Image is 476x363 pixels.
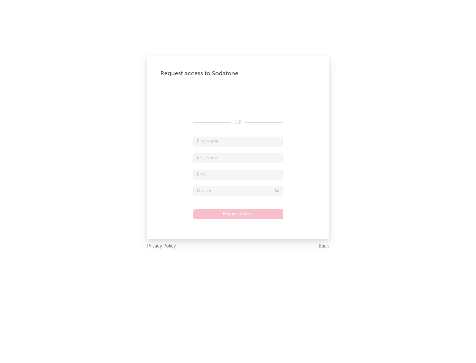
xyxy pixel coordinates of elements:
div: Request access to Sodatone [160,70,316,78]
a: Back [319,242,329,250]
div: OR [193,119,283,127]
a: Privacy Policy [147,242,176,250]
input: Email [193,170,283,180]
input: Last Name [193,153,283,163]
button: Request Access [193,209,283,219]
input: First Name [193,137,283,147]
input: Division [193,186,283,196]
